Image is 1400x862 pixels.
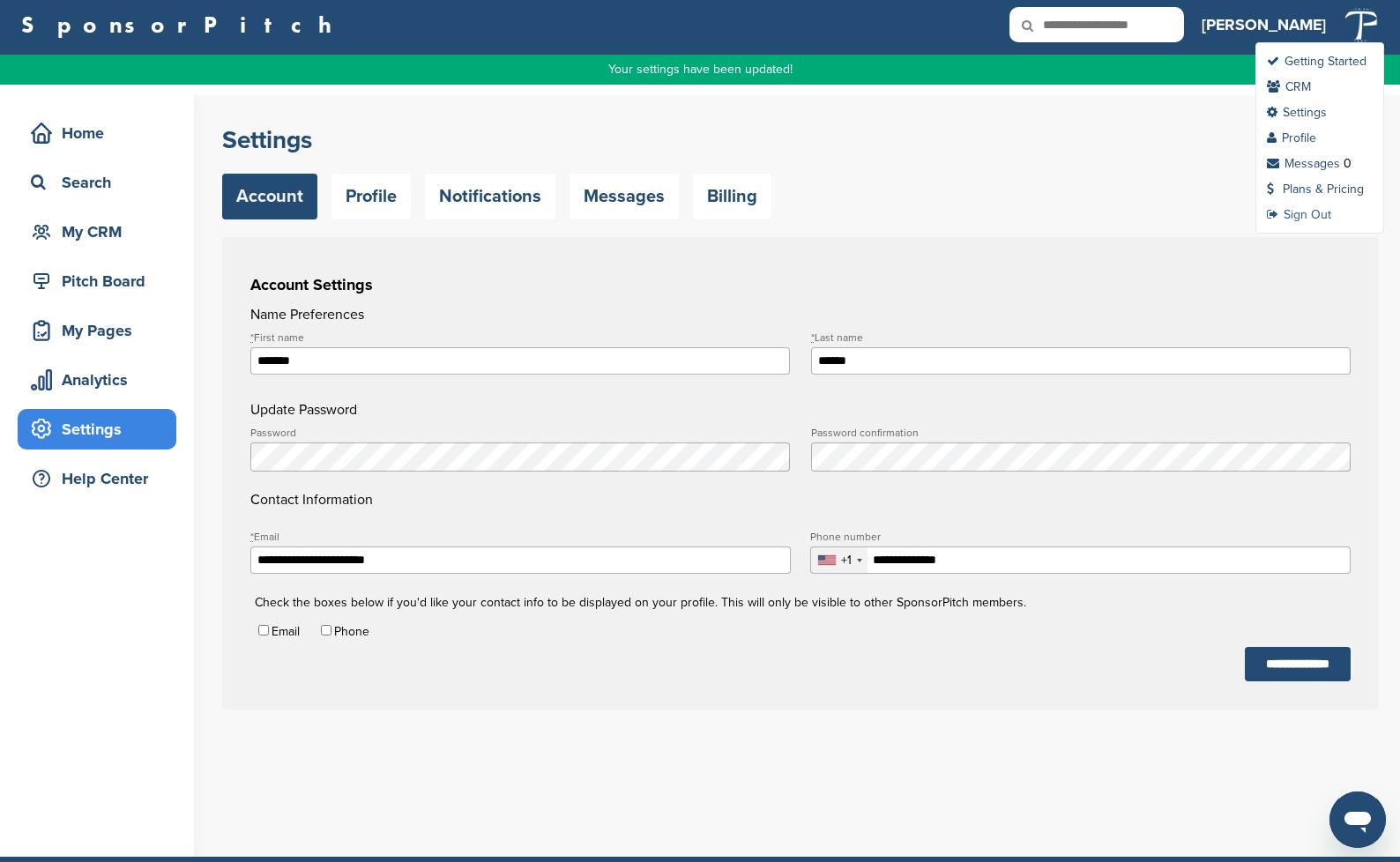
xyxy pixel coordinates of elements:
div: My Pages [26,315,176,346]
abbr: required [250,531,254,543]
label: Email [272,624,300,639]
a: Profile [1267,130,1316,145]
img: Tp white on transparent [1344,7,1379,44]
a: Messages [1267,156,1340,171]
div: Help Center [26,463,176,494]
h4: Contact Information [250,427,1351,510]
label: Password [250,427,790,438]
a: Account [222,174,317,219]
div: Search [26,167,176,198]
iframe: Button to launch messaging window [1329,791,1386,848]
div: Settings [26,413,176,445]
abbr: required [250,331,254,344]
a: Analytics [18,360,176,400]
a: Help Center [18,458,176,499]
label: Email [250,531,791,542]
a: Plans & Pricing [1267,182,1364,197]
label: Phone [334,624,369,639]
a: Home [18,113,176,153]
label: First name [250,332,790,343]
div: Analytics [26,364,176,396]
a: Search [18,162,176,203]
h4: Name Preferences [250,304,1351,325]
div: +1 [841,554,852,567]
a: [PERSON_NAME] [1202,5,1326,44]
h4: Update Password [250,399,1351,420]
h2: Settings [222,124,1379,156]
a: Pitch Board [18,261,176,301]
a: Settings [1267,105,1327,120]
a: Profile [331,174,411,219]
h3: [PERSON_NAME] [1202,12,1326,37]
a: Billing [693,174,771,219]
a: CRM [1267,79,1311,94]
a: Sign Out [1267,207,1331,222]
a: Settings [18,409,176,450]
a: My CRM [18,212,176,252]
a: Notifications [425,174,555,219]
div: Pitch Board [26,265,176,297]
a: SponsorPitch [21,13,343,36]
abbr: required [811,331,815,344]
label: Password confirmation [811,427,1351,438]
a: My Pages [18,310,176,351]
label: Last name [811,332,1351,343]
div: Home [26,117,176,149]
div: Selected country [811,547,868,573]
h3: Account Settings [250,272,1351,297]
div: My CRM [26,216,176,248]
a: Messages [570,174,679,219]
div: 0 [1344,156,1352,171]
a: Getting Started [1267,54,1366,69]
label: Phone number [810,531,1351,542]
